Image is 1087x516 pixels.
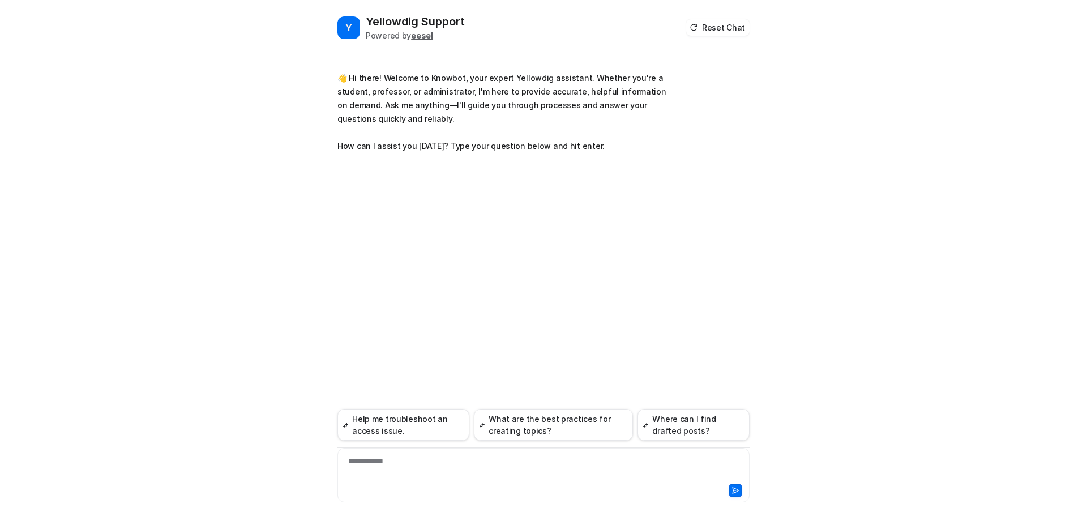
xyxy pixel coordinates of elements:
[337,16,360,39] span: Y
[474,409,633,441] button: What are the best practices for creating topics?
[366,29,465,41] div: Powered by
[686,19,750,36] button: Reset Chat
[366,14,465,29] h2: Yellowdig Support
[337,409,469,441] button: Help me troubleshoot an access issue.
[637,409,750,441] button: Where can I find drafted posts?
[337,71,669,153] p: 👋 Hi there! Welcome to Knowbot, your expert Yellowdig assistant. Whether you're a student, profes...
[411,31,433,40] b: eesel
